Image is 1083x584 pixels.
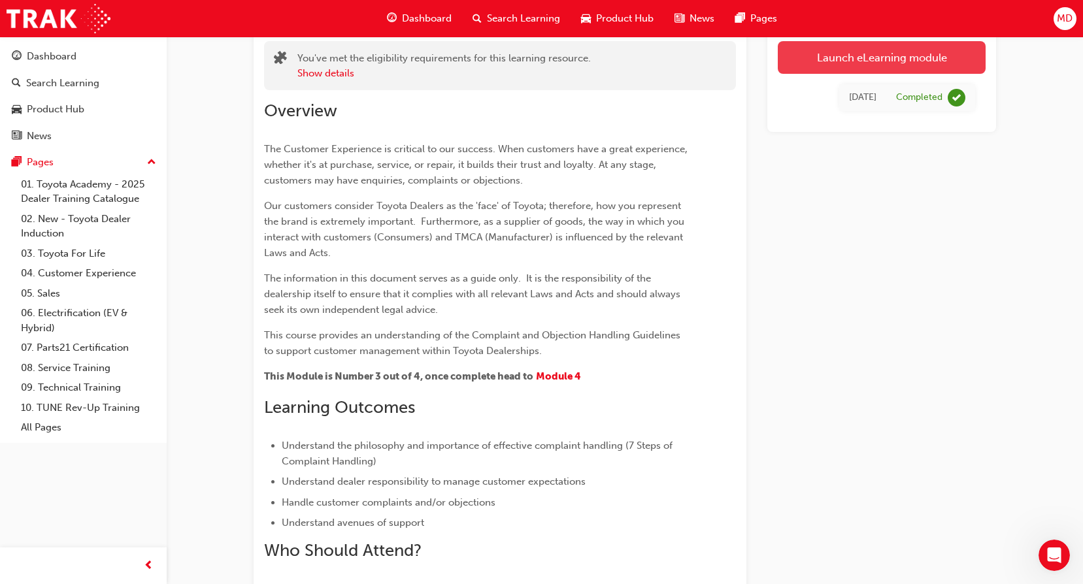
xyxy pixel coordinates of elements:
[264,143,690,186] span: The Customer Experience is critical to our success. When customers have a great experience, wheth...
[16,358,161,378] a: 08. Service Training
[571,5,664,32] a: car-iconProduct Hub
[264,397,415,417] span: Learning Outcomes
[1054,7,1076,30] button: MD
[596,11,654,26] span: Product Hub
[735,10,745,27] span: pages-icon
[27,49,76,64] div: Dashboard
[1057,11,1073,26] span: MD
[7,4,110,33] img: Trak
[1039,540,1070,571] iframe: Intercom live chat
[16,174,161,209] a: 01. Toyota Academy - 2025 Dealer Training Catalogue
[264,329,683,357] span: This course provides an understanding of the Complaint and Objection Handling Guidelines to suppo...
[690,11,714,26] span: News
[16,417,161,438] a: All Pages
[536,370,581,382] a: Module 4
[5,44,161,69] a: Dashboard
[402,11,452,26] span: Dashboard
[387,10,397,27] span: guage-icon
[473,10,482,27] span: search-icon
[147,154,156,171] span: up-icon
[5,97,161,122] a: Product Hub
[581,10,591,27] span: car-icon
[282,496,495,508] span: Handle customer complaints and/or objections
[264,200,687,259] span: Our customers consider Toyota Dealers as the 'face' of Toyota; therefore, how you represent the b...
[12,157,22,169] span: pages-icon
[849,90,876,105] div: Tue Oct 03 2023 12:00:00 GMT+1000 (Australian Eastern Standard Time)
[274,52,287,67] span: puzzle-icon
[376,5,462,32] a: guage-iconDashboard
[5,124,161,148] a: News
[12,131,22,142] span: news-icon
[12,51,22,63] span: guage-icon
[27,129,52,144] div: News
[664,5,725,32] a: news-iconNews
[725,5,788,32] a: pages-iconPages
[5,42,161,150] button: DashboardSearch LearningProduct HubNews
[264,101,337,121] span: Overview
[27,155,54,170] div: Pages
[462,5,571,32] a: search-iconSearch Learning
[12,78,21,89] span: search-icon
[487,11,560,26] span: Search Learning
[16,263,161,284] a: 04. Customer Experience
[16,378,161,398] a: 09. Technical Training
[282,517,424,528] span: Understand avenues of support
[144,558,154,574] span: prev-icon
[264,540,422,560] span: Who Should Attend?
[282,476,586,487] span: Understand dealer responsibility to manage customer expectations
[297,51,591,80] div: You've met the eligibility requirements for this learning resource.
[16,338,161,358] a: 07. Parts21 Certification
[16,398,161,418] a: 10. TUNE Rev-Up Training
[5,71,161,95] a: Search Learning
[26,76,99,91] div: Search Learning
[16,303,161,338] a: 06. Electrification (EV & Hybrid)
[16,284,161,304] a: 05. Sales
[896,91,942,104] div: Completed
[282,440,675,467] span: Understand the philosophy and importance of effective complaint handling (7 Steps of Complaint Ha...
[5,150,161,174] button: Pages
[264,370,533,382] span: This Module is Number 3 out of 4, once complete head to
[675,10,684,27] span: news-icon
[297,66,354,81] button: Show details
[12,104,22,116] span: car-icon
[27,102,84,117] div: Product Hub
[264,272,683,316] span: The information in this document serves as a guide only. It is the responsibility of the dealersh...
[16,244,161,264] a: 03. Toyota For Life
[16,209,161,244] a: 02. New - Toyota Dealer Induction
[948,89,965,106] span: learningRecordVerb_COMPLETE-icon
[750,11,777,26] span: Pages
[778,41,986,74] a: Launch eLearning module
